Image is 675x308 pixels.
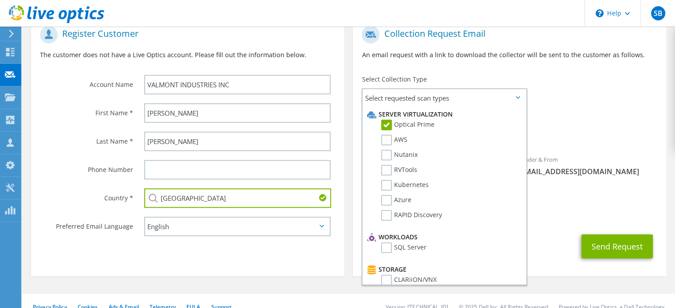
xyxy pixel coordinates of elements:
h1: Collection Request Email [362,26,652,43]
label: Last Name * [40,132,133,146]
span: Select requested scan types [363,89,526,107]
label: Phone Number [40,160,133,174]
div: Sender & From [509,150,666,181]
label: CLARiiON/VNX [381,275,437,285]
label: RVTools [381,165,417,175]
p: The customer does not have a Live Optics account. Please fill out the information below. [40,50,335,60]
button: Send Request [581,234,653,258]
li: Storage [365,264,521,275]
label: Preferred Email Language [40,217,133,231]
div: Requested Collections [353,110,666,146]
div: CC & Reply To [353,195,666,226]
label: Nutanix [381,150,418,160]
svg: \n [596,9,604,17]
span: [EMAIL_ADDRESS][DOMAIN_NAME] [518,167,657,176]
label: Account Name [40,75,133,89]
p: An email request with a link to download the collector will be sent to the customer as follows. [362,50,657,60]
span: SB [651,6,665,20]
h1: Register Customer [40,26,331,43]
label: First Name * [40,103,133,117]
li: Server Virtualization [365,109,521,120]
label: Select Collection Type [362,75,426,84]
label: Optical Prime [381,120,434,130]
label: Country * [40,188,133,203]
label: SQL Server [381,242,426,253]
label: RAPID Discovery [381,210,442,221]
li: Workloads [365,232,521,242]
div: To [353,150,509,191]
label: AWS [381,135,407,145]
label: Kubernetes [381,180,429,191]
label: Azure [381,195,411,206]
